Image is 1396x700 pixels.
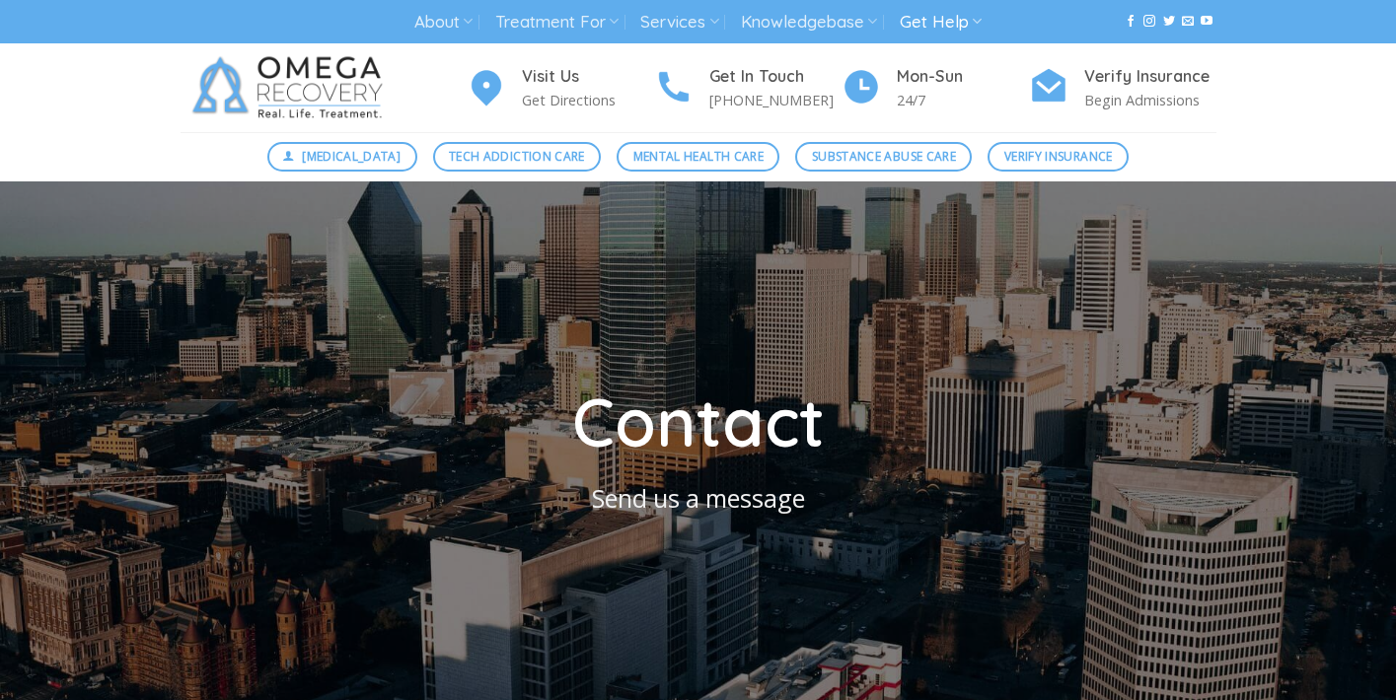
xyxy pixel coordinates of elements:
[1182,15,1194,29] a: Send us an email
[640,4,718,40] a: Services
[741,4,877,40] a: Knowledgebase
[617,142,779,172] a: Mental Health Care
[572,380,825,463] span: Contact
[988,142,1129,172] a: Verify Insurance
[302,147,401,166] span: [MEDICAL_DATA]
[522,64,654,90] h4: Visit Us
[592,481,805,515] span: Send us a message
[709,89,842,111] p: [PHONE_NUMBER]
[1163,15,1175,29] a: Follow on Twitter
[522,89,654,111] p: Get Directions
[709,64,842,90] h4: Get In Touch
[1201,15,1212,29] a: Follow on YouTube
[812,147,956,166] span: Substance Abuse Care
[433,142,602,172] a: Tech Addiction Care
[414,4,473,40] a: About
[897,64,1029,90] h4: Mon-Sun
[633,147,764,166] span: Mental Health Care
[897,89,1029,111] p: 24/7
[654,64,842,112] a: Get In Touch [PHONE_NUMBER]
[495,4,619,40] a: Treatment For
[900,4,982,40] a: Get Help
[467,64,654,112] a: Visit Us Get Directions
[1125,15,1137,29] a: Follow on Facebook
[1143,15,1155,29] a: Follow on Instagram
[449,147,585,166] span: Tech Addiction Care
[267,142,417,172] a: [MEDICAL_DATA]
[1084,89,1216,111] p: Begin Admissions
[1004,147,1113,166] span: Verify Insurance
[181,43,403,132] img: Omega Recovery
[795,142,972,172] a: Substance Abuse Care
[1029,64,1216,112] a: Verify Insurance Begin Admissions
[1084,64,1216,90] h4: Verify Insurance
